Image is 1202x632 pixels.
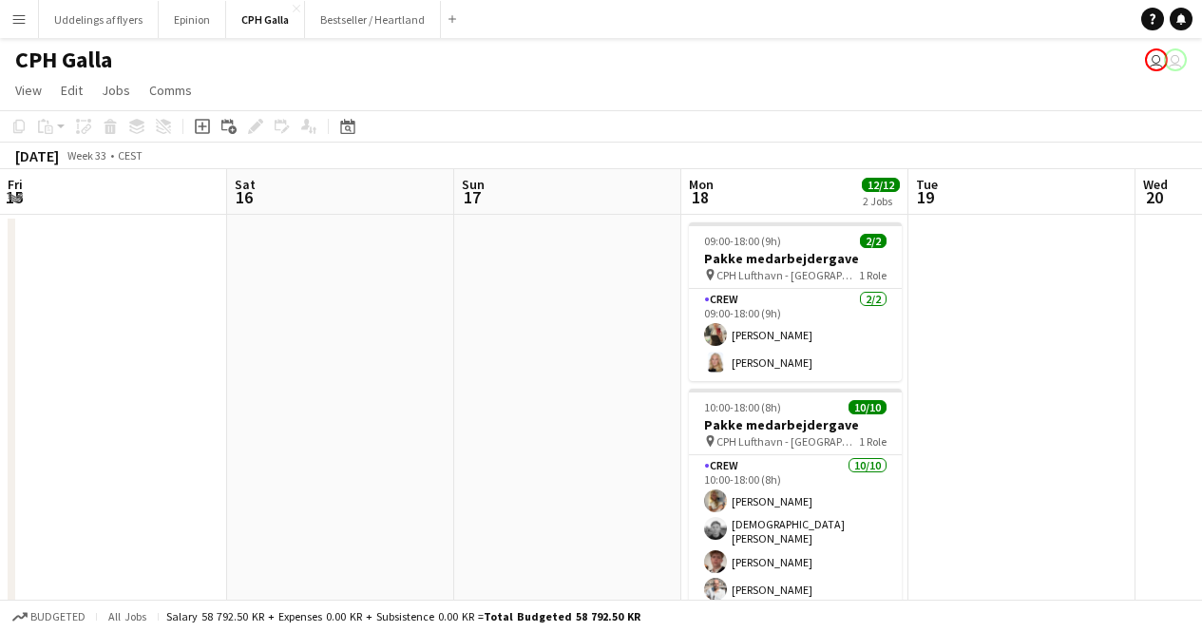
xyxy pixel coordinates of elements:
[689,289,902,381] app-card-role: Crew2/209:00-18:00 (9h)[PERSON_NAME][PERSON_NAME]
[704,234,781,248] span: 09:00-18:00 (9h)
[716,268,859,282] span: CPH Lufthavn - [GEOGRAPHIC_DATA]
[226,1,305,38] button: CPH Galla
[30,610,86,623] span: Budgeted
[232,186,256,208] span: 16
[142,78,200,103] a: Comms
[689,222,902,381] app-job-card: 09:00-18:00 (9h)2/2Pakke medarbejdergave CPH Lufthavn - [GEOGRAPHIC_DATA]1 RoleCrew2/209:00-18:00...
[15,46,112,74] h1: CPH Galla
[15,146,59,165] div: [DATE]
[462,176,485,193] span: Sun
[39,1,159,38] button: Uddelings af flyers
[849,400,887,414] span: 10/10
[1140,186,1168,208] span: 20
[859,268,887,282] span: 1 Role
[689,176,714,193] span: Mon
[1143,176,1168,193] span: Wed
[149,82,192,99] span: Comms
[459,186,485,208] span: 17
[8,176,23,193] span: Fri
[913,186,938,208] span: 19
[1145,48,1168,71] app-user-avatar: Luna Amalie Sander
[860,234,887,248] span: 2/2
[166,609,640,623] div: Salary 58 792.50 KR + Expenses 0.00 KR + Subsistence 0.00 KR =
[689,416,902,433] h3: Pakke medarbejdergave
[105,609,150,623] span: All jobs
[704,400,781,414] span: 10:00-18:00 (8h)
[94,78,138,103] a: Jobs
[61,82,83,99] span: Edit
[305,1,441,38] button: Bestseller / Heartland
[53,78,90,103] a: Edit
[102,82,130,99] span: Jobs
[686,186,714,208] span: 18
[863,194,899,208] div: 2 Jobs
[63,148,110,163] span: Week 33
[484,609,640,623] span: Total Budgeted 58 792.50 KR
[859,434,887,449] span: 1 Role
[916,176,938,193] span: Tue
[716,434,859,449] span: CPH Lufthavn - [GEOGRAPHIC_DATA]
[10,606,88,627] button: Budgeted
[235,176,256,193] span: Sat
[689,250,902,267] h3: Pakke medarbejdergave
[1164,48,1187,71] app-user-avatar: Louise Leise Nissen
[862,178,900,192] span: 12/12
[8,78,49,103] a: View
[15,82,42,99] span: View
[5,186,23,208] span: 15
[159,1,226,38] button: Epinion
[118,148,143,163] div: CEST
